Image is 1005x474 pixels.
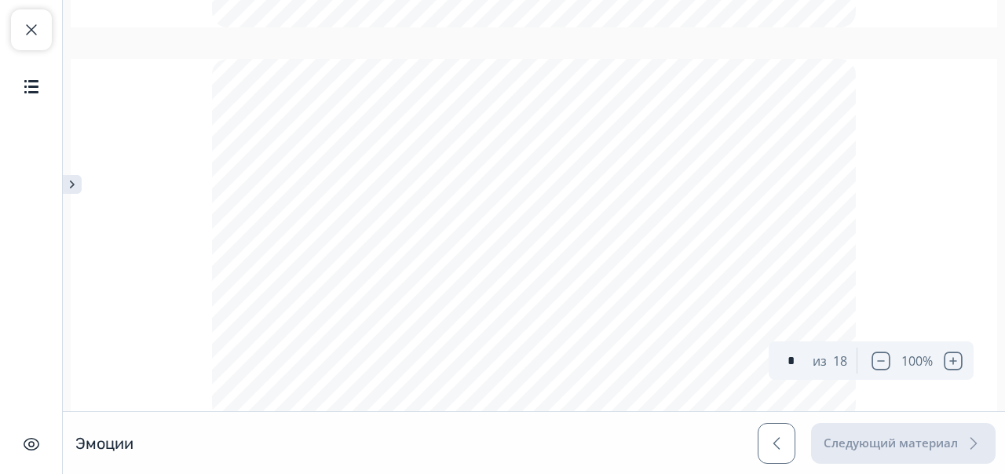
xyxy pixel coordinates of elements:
img: open [63,175,82,194]
h1: Эмоции [75,433,133,454]
div: из [813,352,827,370]
div: 18 [833,352,847,370]
div: 100 % [901,352,933,370]
img: Скрыть интерфейс [22,435,41,454]
img: Содержание [22,77,41,96]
